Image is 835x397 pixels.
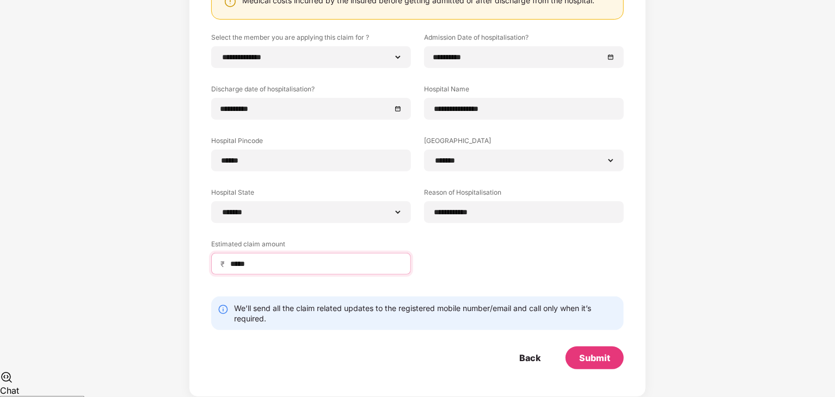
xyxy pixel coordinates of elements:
[211,84,411,98] label: Discharge date of hospitalisation?
[220,259,229,269] span: ₹
[218,304,229,315] img: svg+xml;base64,PHN2ZyBpZD0iSW5mby0yMHgyMCIgeG1sbnM9Imh0dHA6Ly93d3cudzMub3JnLzIwMDAvc3ZnIiB3aWR0aD...
[424,136,624,150] label: [GEOGRAPHIC_DATA]
[424,84,624,98] label: Hospital Name
[519,352,541,364] div: Back
[579,352,610,364] div: Submit
[234,303,617,324] div: We’ll send all the claim related updates to the registered mobile number/email and call only when...
[424,188,624,201] label: Reason of Hospitalisation
[424,33,624,46] label: Admission Date of hospitalisation?
[211,136,411,150] label: Hospital Pincode
[211,239,411,253] label: Estimated claim amount
[211,188,411,201] label: Hospital State
[211,33,411,46] label: Select the member you are applying this claim for ?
